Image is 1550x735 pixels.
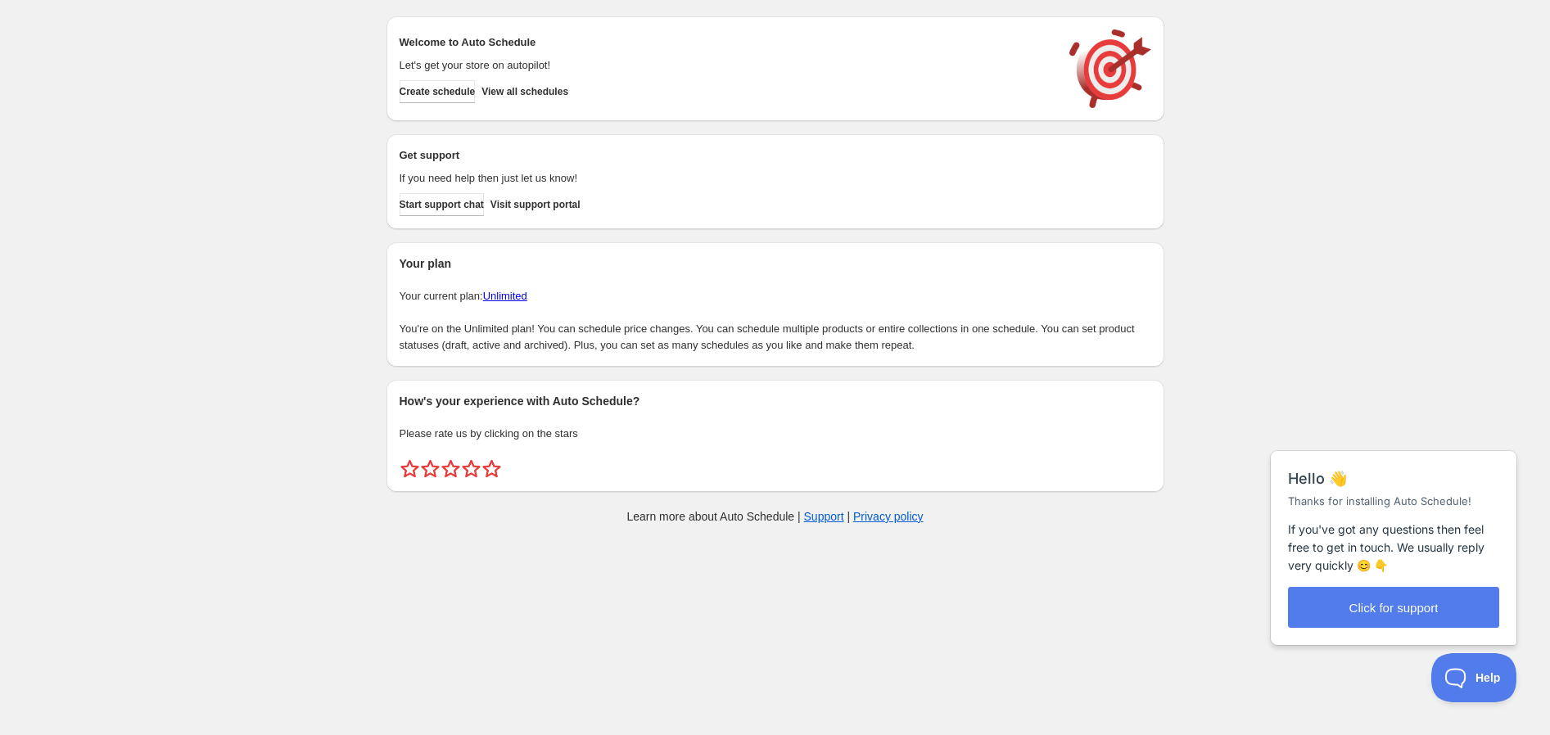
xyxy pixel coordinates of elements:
[626,508,923,525] p: Learn more about Auto Schedule | |
[400,393,1151,409] h2: How's your experience with Auto Schedule?
[400,288,1151,304] p: Your current plan:
[481,80,568,103] button: View all schedules
[400,426,1151,442] p: Please rate us by clicking on the stars
[481,85,568,98] span: View all schedules
[1431,653,1517,702] iframe: Help Scout Beacon - Open
[400,147,1053,164] h2: Get support
[804,510,844,523] a: Support
[400,85,476,98] span: Create schedule
[400,321,1151,354] p: You're on the Unlimited plan! You can schedule price changes. You can schedule multiple products ...
[400,57,1053,74] p: Let's get your store on autopilot!
[400,193,484,216] a: Start support chat
[400,80,476,103] button: Create schedule
[400,198,484,211] span: Start support chat
[483,290,527,302] a: Unlimited
[400,255,1151,272] h2: Your plan
[400,170,1053,187] p: If you need help then just let us know!
[400,34,1053,51] h2: Welcome to Auto Schedule
[853,510,924,523] a: Privacy policy
[1263,410,1526,653] iframe: Help Scout Beacon - Messages and Notifications
[490,198,581,211] span: Visit support portal
[490,193,581,216] a: Visit support portal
